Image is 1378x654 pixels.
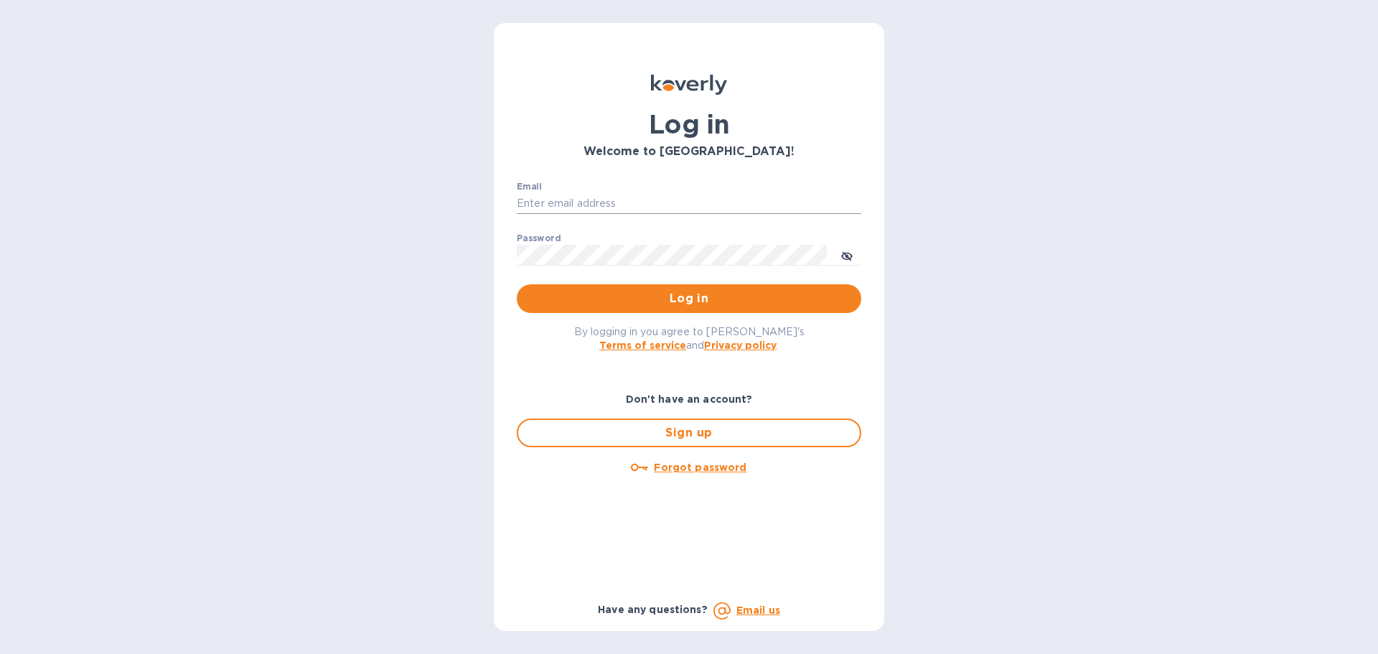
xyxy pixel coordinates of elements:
[517,234,561,243] label: Password
[654,462,746,473] u: Forgot password
[517,145,861,159] h3: Welcome to [GEOGRAPHIC_DATA]!
[704,340,777,351] a: Privacy policy
[517,193,861,215] input: Enter email address
[598,604,708,615] b: Have any questions?
[574,326,805,351] span: By logging in you agree to [PERSON_NAME]'s and .
[833,240,861,269] button: toggle password visibility
[517,109,861,139] h1: Log in
[651,75,727,95] img: Koverly
[517,284,861,313] button: Log in
[517,182,542,191] label: Email
[517,419,861,447] button: Sign up
[626,393,753,405] b: Don't have an account?
[599,340,686,351] a: Terms of service
[530,424,848,442] span: Sign up
[528,290,850,307] span: Log in
[736,604,780,616] a: Email us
